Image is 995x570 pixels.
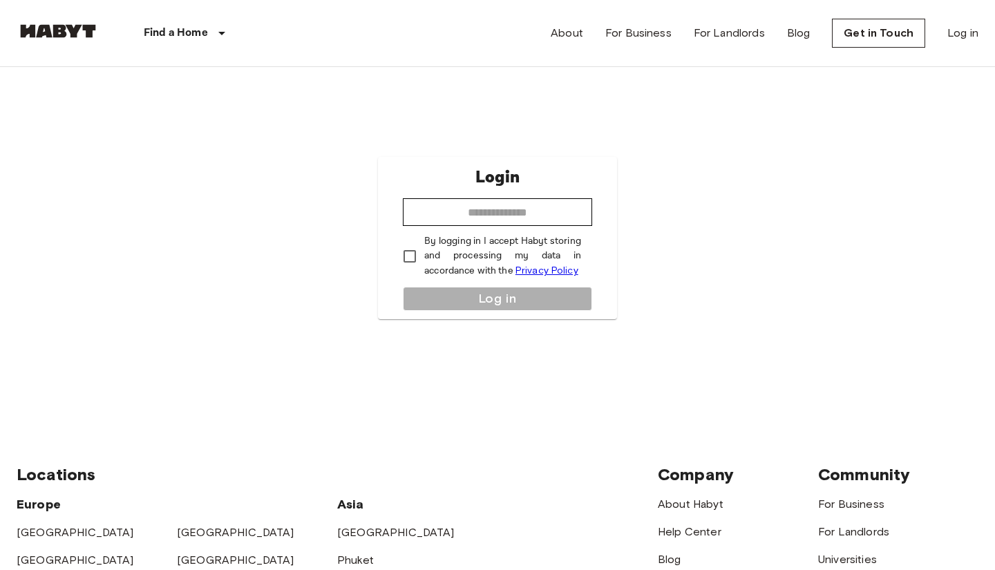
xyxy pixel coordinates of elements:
p: By logging in I accept Habyt storing and processing my data in accordance with the [424,234,581,278]
a: For Landlords [818,525,889,538]
a: [GEOGRAPHIC_DATA] [17,526,134,539]
span: Company [658,464,734,484]
a: Help Center [658,525,721,538]
a: For Business [818,497,884,511]
a: Get in Touch [832,19,925,48]
a: For Business [605,25,672,41]
img: Habyt [17,24,99,38]
a: Universities [818,553,877,566]
p: Login [475,165,520,190]
a: [GEOGRAPHIC_DATA] [337,526,455,539]
a: [GEOGRAPHIC_DATA] [177,553,294,567]
a: Privacy Policy [515,265,578,276]
a: Phuket [337,553,374,567]
span: Asia [337,497,364,512]
a: [GEOGRAPHIC_DATA] [17,553,134,567]
a: Blog [787,25,811,41]
span: Europe [17,497,61,512]
a: For Landlords [694,25,765,41]
a: About Habyt [658,497,723,511]
a: About [551,25,583,41]
p: Find a Home [144,25,208,41]
a: Blog [658,553,681,566]
a: Log in [947,25,978,41]
span: Locations [17,464,95,484]
span: Community [818,464,910,484]
a: [GEOGRAPHIC_DATA] [177,526,294,539]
